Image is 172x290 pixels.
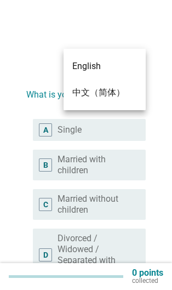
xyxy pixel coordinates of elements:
[43,198,48,210] div: C
[132,269,163,277] p: 0 points
[43,124,48,135] div: A
[72,60,137,73] div: English
[58,154,128,176] label: Married with children
[72,86,137,99] div: 中文（简体）
[58,194,128,215] label: Married without children
[26,77,146,101] h2: What is your marital status?
[43,159,48,170] div: B
[132,277,163,285] p: collected
[43,249,48,260] div: D
[58,233,128,277] label: Divorced / Widowed / Separated with children
[58,124,82,135] label: Single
